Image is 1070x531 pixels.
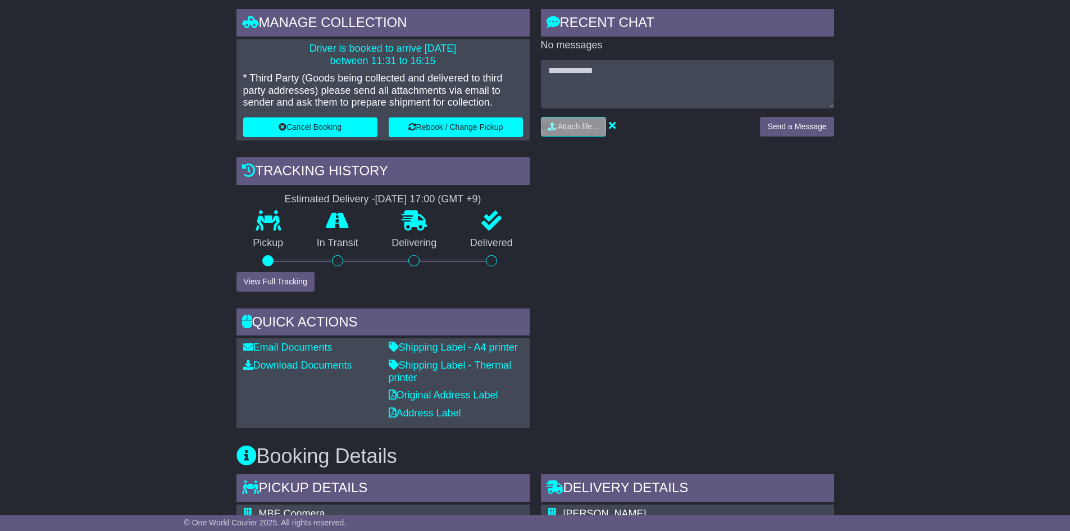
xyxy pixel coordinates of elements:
[243,43,523,67] p: Driver is booked to arrive [DATE] between 11:31 to 16:15
[184,518,347,527] span: © One World Courier 2025. All rights reserved.
[236,474,530,505] div: Pickup Details
[541,9,834,39] div: RECENT CHAT
[389,117,523,137] button: Rebook / Change Pickup
[389,389,498,401] a: Original Address Label
[243,117,377,137] button: Cancel Booking
[236,308,530,339] div: Quick Actions
[300,237,375,249] p: In Transit
[236,193,530,206] div: Estimated Delivery -
[236,272,315,292] button: View Full Tracking
[389,407,461,419] a: Address Label
[389,342,518,353] a: Shipping Label - A4 printer
[541,39,834,52] p: No messages
[243,342,333,353] a: Email Documents
[236,237,300,249] p: Pickup
[243,360,352,371] a: Download Documents
[563,508,646,519] span: [PERSON_NAME]
[453,237,530,249] p: Delivered
[236,445,834,468] h3: Booking Details
[375,237,454,249] p: Delivering
[259,508,325,519] span: MBE Coomera
[243,72,523,109] p: * Third Party (Goods being collected and delivered to third party addresses) please send all atta...
[375,193,481,206] div: [DATE] 17:00 (GMT +9)
[236,157,530,188] div: Tracking history
[389,360,512,383] a: Shipping Label - Thermal printer
[760,117,834,137] button: Send a Message
[236,9,530,39] div: Manage collection
[541,474,834,505] div: Delivery Details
